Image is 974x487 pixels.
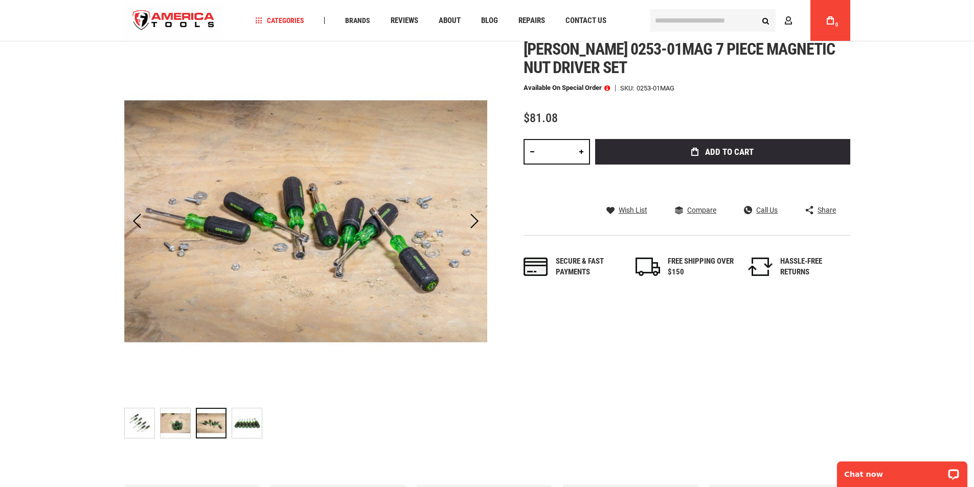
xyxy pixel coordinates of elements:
div: FREE SHIPPING OVER $150 [668,256,734,278]
div: GREENLEE 0253-01MAG 7 PIECE MAGNETIC NUT DRIVER SET [160,403,196,444]
a: store logo [124,2,223,40]
span: Brands [345,17,370,24]
span: Repairs [518,17,545,25]
span: $81.08 [524,111,558,125]
a: Blog [477,14,503,28]
a: Compare [675,205,716,215]
div: Next [462,40,487,403]
div: GREENLEE 0253-01MAG 7 PIECE MAGNETIC NUT DRIVER SET [196,403,232,444]
div: Previous [124,40,150,403]
a: Repairs [514,14,550,28]
a: Contact Us [561,14,611,28]
img: shipping [636,258,660,276]
div: GREENLEE 0253-01MAG 7 PIECE MAGNETIC NUT DRIVER SET [232,403,262,444]
a: Categories [251,14,309,28]
a: Wish List [606,205,647,215]
span: Categories [255,17,304,24]
button: Search [756,11,776,30]
span: Wish List [619,206,647,214]
span: Call Us [756,206,778,214]
span: About [439,17,461,25]
a: Brands [341,14,375,28]
iframe: Secure express checkout frame [593,168,852,197]
span: Compare [687,206,716,214]
div: GREENLEE 0253-01MAG 7 PIECE MAGNETIC NUT DRIVER SET [124,403,160,444]
button: Add to Cart [595,139,850,165]
iframe: LiveChat chat widget [830,455,974,487]
span: Contact Us [565,17,606,25]
img: GREENLEE 0253-01MAG 7 PIECE MAGNETIC NUT DRIVER SET [124,40,487,403]
span: Share [818,206,836,214]
img: America Tools [124,2,223,40]
div: Secure & fast payments [556,256,622,278]
img: returns [748,258,773,276]
div: HASSLE-FREE RETURNS [780,256,847,278]
a: Call Us [744,205,778,215]
img: GREENLEE 0253-01MAG 7 PIECE MAGNETIC NUT DRIVER SET [232,408,262,438]
span: Blog [481,17,498,25]
p: Available on Special Order [524,84,610,91]
span: Reviews [391,17,418,25]
img: GREENLEE 0253-01MAG 7 PIECE MAGNETIC NUT DRIVER SET [125,408,154,438]
a: Reviews [386,14,423,28]
strong: SKU [620,85,637,91]
span: Add to Cart [705,148,754,156]
a: About [434,14,465,28]
img: payments [524,258,548,276]
div: 0253-01MAG [637,85,674,91]
img: GREENLEE 0253-01MAG 7 PIECE MAGNETIC NUT DRIVER SET [161,408,190,438]
span: 0 [835,22,839,28]
span: [PERSON_NAME] 0253-01mag 7 piece magnetic nut driver set [524,39,835,77]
